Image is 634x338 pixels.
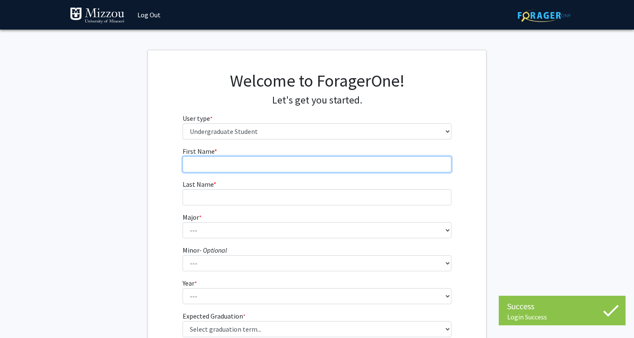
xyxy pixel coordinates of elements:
span: Last Name [183,180,213,188]
i: - Optional [199,246,227,254]
div: Success [507,300,617,313]
label: Year [183,278,197,288]
h1: Welcome to ForagerOne! [183,71,452,91]
h4: Let's get you started. [183,94,452,106]
div: Login Success [507,313,617,321]
label: Minor [183,245,227,255]
iframe: Chat [6,300,36,332]
label: User type [183,113,213,123]
img: ForagerOne Logo [518,9,571,22]
label: Expected Graduation [183,311,246,321]
img: University of Missouri Logo [70,7,125,24]
label: Major [183,212,202,222]
span: First Name [183,147,214,155]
